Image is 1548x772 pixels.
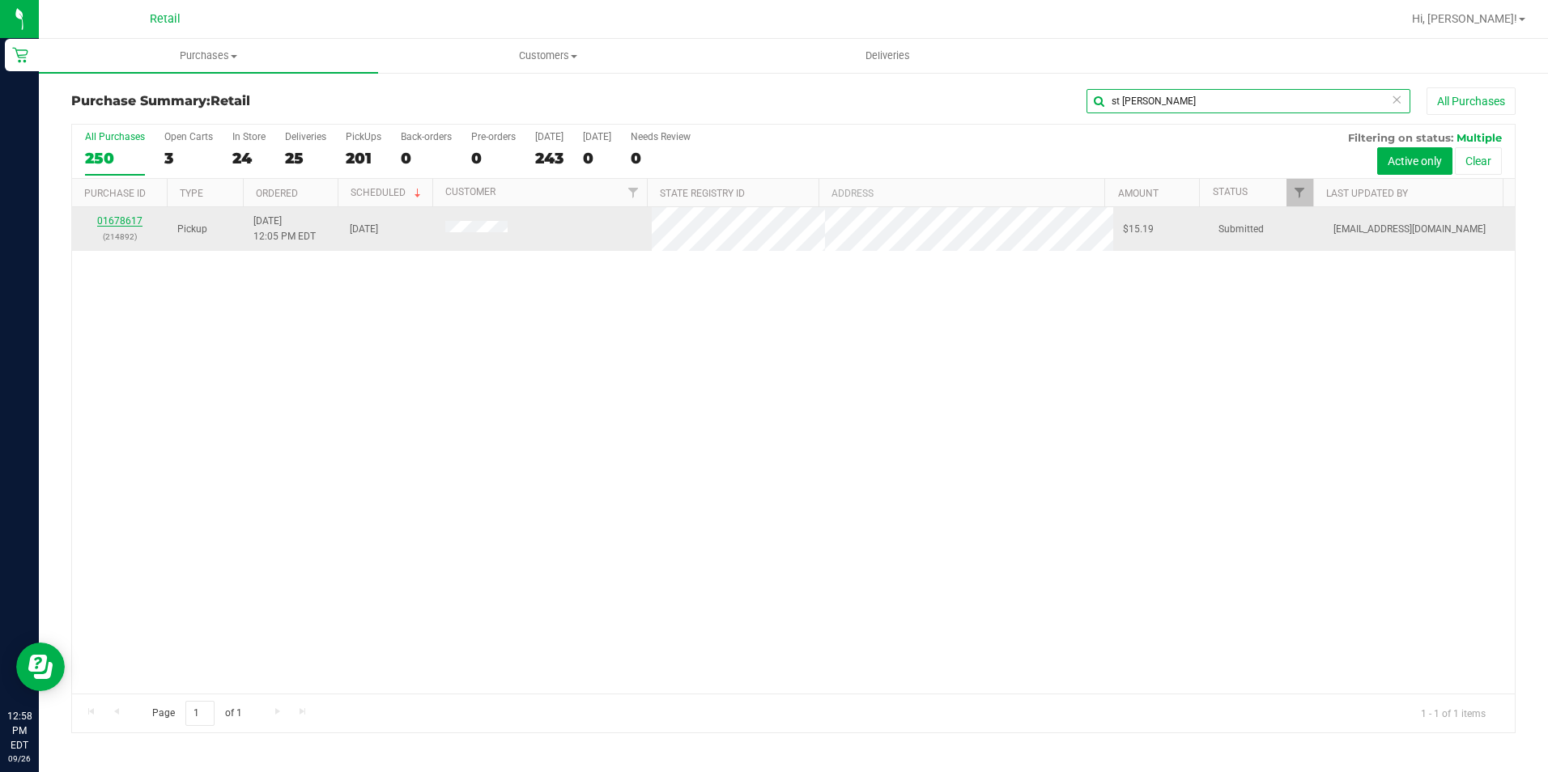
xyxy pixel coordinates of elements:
span: Hi, [PERSON_NAME]! [1412,12,1517,25]
div: [DATE] [583,131,611,142]
inline-svg: Retail [12,47,28,63]
span: Purchases [39,49,378,63]
div: Open Carts [164,131,213,142]
div: 0 [401,149,452,168]
div: Deliveries [285,131,326,142]
div: 24 [232,149,266,168]
a: Deliveries [718,39,1057,73]
span: Pickup [177,222,207,237]
button: Active only [1377,147,1452,175]
div: 3 [164,149,213,168]
div: In Store [232,131,266,142]
div: 0 [471,149,516,168]
a: Filter [620,179,647,206]
input: Search Purchase ID, Original ID, State Registry ID or Customer Name... [1087,89,1410,113]
div: [DATE] [535,131,563,142]
div: 201 [346,149,381,168]
input: 1 [185,701,215,726]
span: 1 - 1 of 1 items [1408,701,1499,725]
a: Purchases [39,39,378,73]
div: All Purchases [85,131,145,142]
p: 12:58 PM EDT [7,709,32,753]
th: Address [819,179,1104,207]
div: Needs Review [631,131,691,142]
div: PickUps [346,131,381,142]
a: Type [180,188,203,199]
p: (214892) [82,229,158,244]
a: Customer [445,186,495,197]
span: Retail [150,12,181,26]
a: Status [1213,186,1248,197]
p: 09/26 [7,753,32,765]
span: Deliveries [844,49,932,63]
button: All Purchases [1427,87,1516,115]
a: Amount [1118,188,1159,199]
a: Customers [378,39,717,73]
h3: Purchase Summary: [71,94,553,108]
div: 243 [535,149,563,168]
div: 250 [85,149,145,168]
span: [EMAIL_ADDRESS][DOMAIN_NAME] [1333,222,1486,237]
span: Clear [1391,89,1402,110]
span: Filtering on status: [1348,131,1453,144]
a: State Registry ID [660,188,745,199]
div: Pre-orders [471,131,516,142]
a: 01678617 [97,215,142,227]
span: Submitted [1218,222,1264,237]
div: 0 [631,149,691,168]
a: Filter [1286,179,1313,206]
span: Multiple [1457,131,1502,144]
a: Last Updated By [1326,188,1408,199]
a: Scheduled [351,187,424,198]
button: Clear [1455,147,1502,175]
div: 25 [285,149,326,168]
span: Customers [379,49,717,63]
span: Retail [211,93,250,108]
span: [DATE] [350,222,378,237]
iframe: Resource center [16,643,65,691]
a: Purchase ID [84,188,146,199]
span: Page of 1 [138,701,255,726]
span: $15.19 [1123,222,1154,237]
a: Ordered [256,188,298,199]
span: [DATE] 12:05 PM EDT [253,214,316,244]
div: Back-orders [401,131,452,142]
div: 0 [583,149,611,168]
